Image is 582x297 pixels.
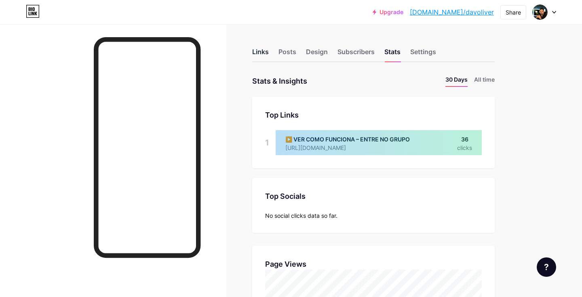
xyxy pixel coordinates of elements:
[474,75,495,87] li: All time
[445,75,468,87] li: 30 Days
[252,47,269,61] div: Links
[384,47,401,61] div: Stats
[532,4,548,20] img: davoliver
[306,47,328,61] div: Design
[252,75,307,87] div: Stats & Insights
[265,130,269,155] div: 1
[265,211,482,220] div: No social clicks data so far.
[410,47,436,61] div: Settings
[278,47,296,61] div: Posts
[373,9,403,15] a: Upgrade
[506,8,521,17] div: Share
[337,47,375,61] div: Subscribers
[265,110,482,120] div: Top Links
[265,259,482,270] div: Page Views
[265,191,482,202] div: Top Socials
[410,7,494,17] a: [DOMAIN_NAME]/davoliver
